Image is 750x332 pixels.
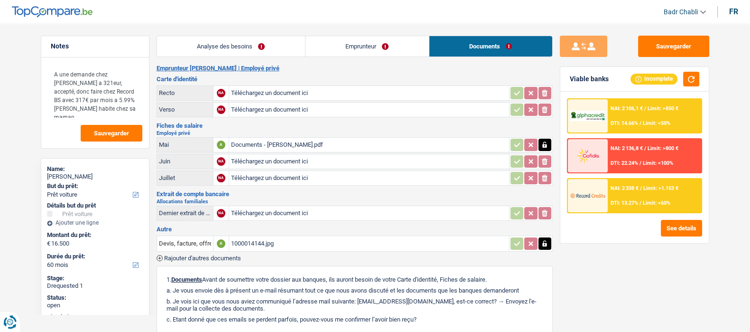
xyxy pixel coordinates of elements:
[217,174,225,182] div: NA
[570,75,609,83] div: Viable banks
[217,157,225,166] div: NA
[648,145,678,152] span: Limit: >800 €
[159,174,211,181] div: Juillet
[611,105,643,112] span: NAI: 2 106,1 €
[81,125,142,142] button: Sauvegarder
[630,74,677,84] div: Incomplete
[231,138,507,152] div: Documents - [PERSON_NAME].pdf
[171,276,202,283] span: Documents
[47,173,143,180] div: [PERSON_NAME]
[643,200,670,206] span: Limit: <60%
[47,182,141,190] label: But du prêt:
[306,36,429,57] a: Emprunteur
[167,276,543,283] p: 1. Avant de soumettre votre dossier aux banques, ils auront besoin de votre Carte d'identité, Fic...
[159,141,211,148] div: Mai
[157,199,553,204] h2: Allocations familiales
[217,105,225,114] div: NA
[643,185,678,191] span: Limit: >1.153 €
[644,105,646,112] span: /
[47,253,141,260] label: Durée du prêt:
[167,316,543,323] p: c. Etant donné que ces emails se perdent parfois, pouvez-vous me confirmer l’avoir bien reçu?
[217,239,225,248] div: A
[157,131,553,136] h2: Employé privé
[570,187,605,204] img: Record Credits
[231,237,507,251] div: 1000014144.jpg
[157,123,553,129] h3: Fiches de salaire
[217,141,225,149] div: A
[643,160,673,166] span: Limit: <100%
[611,200,638,206] span: DTI: 13.27%
[611,185,639,191] span: NAI: 2 338 €
[159,209,211,217] div: Dernier extrait de compte pour vos allocations familiales
[157,36,305,57] a: Analyse des besoins
[47,240,50,247] span: €
[217,209,225,218] div: NA
[217,89,225,97] div: NA
[94,130,129,136] span: Sauvegarder
[12,6,93,18] img: TopCompare Logo
[47,294,143,302] div: Status:
[639,120,641,126] span: /
[167,287,543,294] p: a. Je vous envoie dès à présent un e-mail résumant tout ce que nous avons discuté et les doc...
[639,160,641,166] span: /
[164,255,241,261] span: Rajouter d'autres documents
[167,298,543,312] p: b. Je vois ici que vous nous aviez communiqué l’adresse mail suivante: [EMAIL_ADDRESS][DOMAIN_NA...
[157,76,553,82] h3: Carte d'identité
[157,255,241,261] button: Rajouter d'autres documents
[729,7,738,16] div: fr
[47,202,143,209] div: Détails but du prêt
[159,106,211,113] div: Verso
[47,282,143,290] div: Drequested 1
[157,226,553,232] h3: Autre
[570,111,605,122] img: AlphaCredit
[639,200,641,206] span: /
[47,231,141,239] label: Montant du prêt:
[570,147,605,164] img: Cofidis
[47,275,143,282] div: Stage:
[664,8,698,16] span: Badr Chabli
[47,165,143,173] div: Name:
[611,160,638,166] span: DTI: 22.24%
[159,158,211,165] div: Juin
[157,191,553,197] h3: Extrait de compte bancaire
[643,120,670,126] span: Limit: <50%
[51,42,139,50] h5: Notes
[47,302,143,309] div: open
[644,145,646,152] span: /
[656,4,706,20] a: Badr Chabli
[611,120,638,126] span: DTI: 14.66%
[157,65,553,72] h2: Emprunteur [PERSON_NAME] | Employé privé
[611,145,643,152] span: NAI: 2 136,8 €
[638,36,709,57] button: Sauvegarder
[640,185,642,191] span: /
[429,36,552,57] a: Documents
[47,313,143,321] div: Simulation Date:
[47,219,143,226] div: Ajouter une ligne
[159,89,211,96] div: Recto
[648,105,678,112] span: Limit: >850 €
[661,220,702,237] button: See details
